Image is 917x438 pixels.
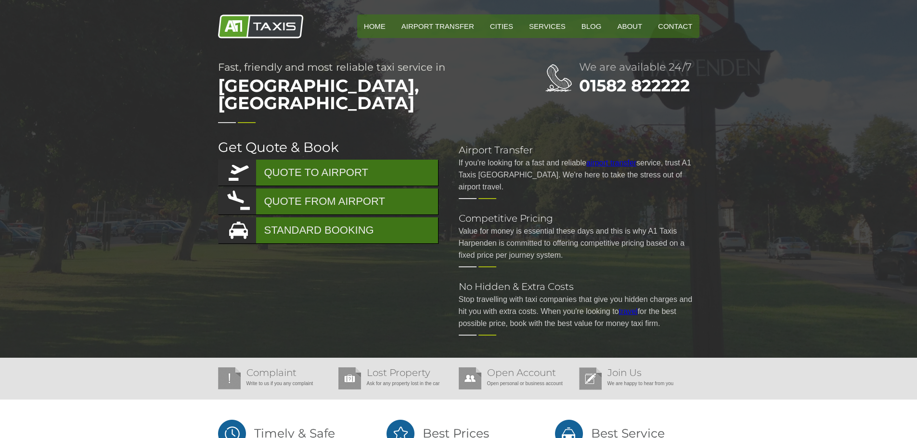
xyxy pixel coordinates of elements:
[579,75,690,96] a: 01582 822222
[459,367,481,389] img: Open Account
[459,282,699,291] h2: No Hidden & Extra Costs
[579,62,699,73] h2: We are available 24/7
[218,367,241,389] img: Complaint
[338,367,361,389] img: Lost Property
[619,307,638,315] a: travel
[459,213,699,223] h2: Competitive Pricing
[218,140,439,154] h2: Get Quote & Book
[651,14,699,38] a: Contact
[459,157,699,193] p: If you're looking for a fast and reliable service, trust A1 Taxis [GEOGRAPHIC_DATA]. We're here t...
[338,377,454,389] p: Ask for any property lost in the car
[575,14,608,38] a: Blog
[459,145,699,155] h2: Airport Transfer
[395,14,481,38] a: Airport Transfer
[218,62,507,116] h1: Fast, friendly and most reliable taxi service in
[218,72,507,116] span: [GEOGRAPHIC_DATA], [GEOGRAPHIC_DATA]
[357,14,392,38] a: HOME
[579,377,695,389] p: We are happy to hear from you
[483,14,520,38] a: Cities
[459,293,699,329] p: Stop travelling with taxi companies that give you hidden charges and hit you with extra costs. Wh...
[218,188,438,214] a: QUOTE FROM AIRPORT
[607,367,642,378] a: Join Us
[522,14,572,38] a: Services
[586,159,636,167] a: airport transfer
[218,377,334,389] p: Write to us if you any complaint
[218,14,303,38] img: A1 Taxis
[246,367,297,378] a: Complaint
[459,225,699,261] p: Value for money is essential these days and this is why A1 Taxis Harpenden is committed to offeri...
[218,160,438,186] a: QUOTE TO AIRPORT
[218,217,438,243] a: STANDARD BOOKING
[487,367,556,378] a: Open Account
[610,14,649,38] a: About
[459,377,574,389] p: Open personal or business account
[579,367,602,390] img: Join Us
[367,367,430,378] a: Lost Property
